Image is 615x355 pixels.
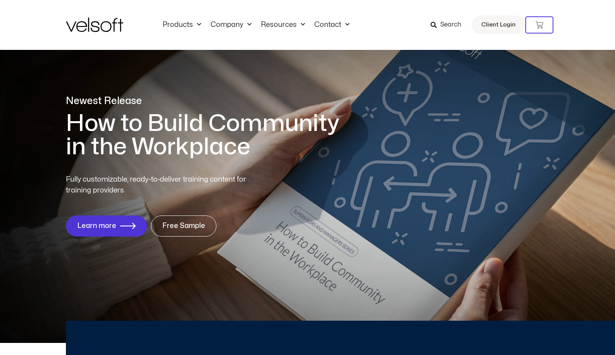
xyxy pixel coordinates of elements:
[431,18,467,32] a: Search
[206,21,256,29] a: CompanyMenu Toggle
[158,21,206,29] a: ProductsMenu Toggle
[162,222,205,230] span: Free Sample
[151,215,216,237] a: Free Sample
[66,215,147,237] a: Learn more
[158,21,354,29] nav: Menu
[66,94,351,108] p: Newest Release
[481,20,516,30] span: Client Login
[77,222,116,230] span: Learn more
[310,21,354,29] a: ContactMenu Toggle
[66,112,351,159] h1: How to Build Community in the Workplace
[440,20,461,30] span: Search
[256,21,310,29] a: ResourcesMenu Toggle
[471,16,525,34] a: Client Login
[66,18,123,32] img: Velsoft Training Materials
[66,174,260,196] p: Fully customizable, ready-to-deliver training content for training providers.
